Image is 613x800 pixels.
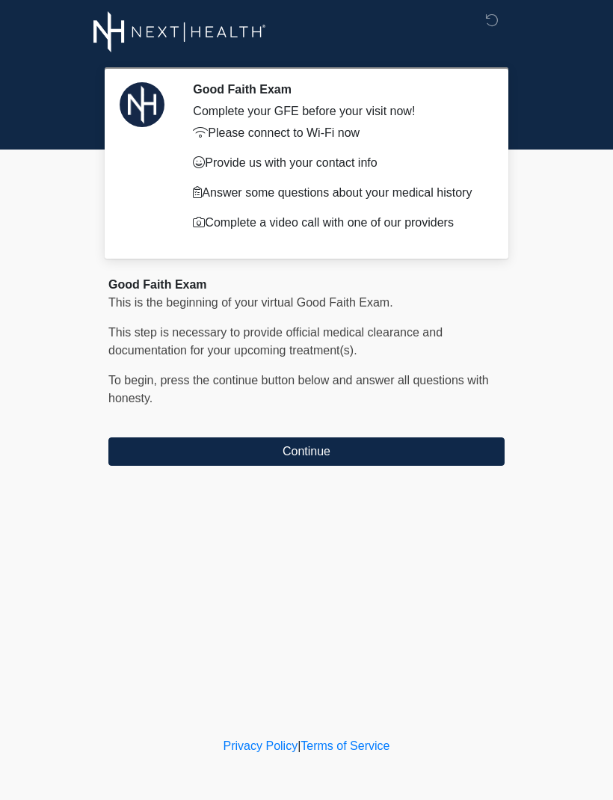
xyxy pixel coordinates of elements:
[193,82,482,96] h2: Good Faith Exam
[193,124,482,142] p: Please connect to Wi-Fi now
[193,154,482,172] p: Provide us with your contact info
[224,739,298,752] a: Privacy Policy
[108,326,443,357] span: This step is necessary to provide official medical clearance and documentation for your upcoming ...
[193,184,482,202] p: Answer some questions about your medical history
[93,11,266,52] img: Next-Health Logo
[193,102,482,120] div: Complete your GFE before your visit now!
[298,739,301,752] a: |
[108,276,505,294] div: Good Faith Exam
[301,739,389,752] a: Terms of Service
[108,296,393,309] span: This is the beginning of your virtual Good Faith Exam.
[193,214,482,232] p: Complete a video call with one of our providers
[120,82,164,127] img: Agent Avatar
[108,437,505,466] button: Continue
[108,374,489,404] span: To begin, ﻿﻿﻿﻿﻿﻿press the continue button below and answer all questions with honesty.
